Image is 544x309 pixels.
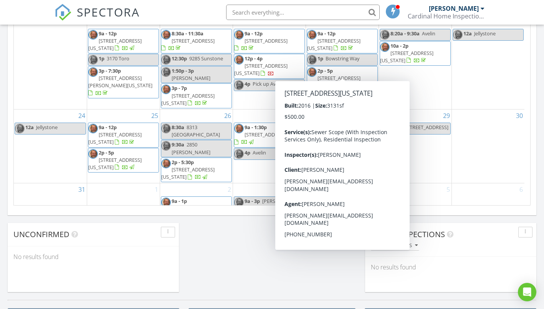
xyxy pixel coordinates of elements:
[88,37,142,51] span: [STREET_ADDRESS][US_STATE]
[451,183,524,227] td: Go to September 6, 2025
[172,124,184,131] span: 8:30a
[161,30,171,40] img: 20200513_111306.jpg
[88,124,98,133] img: 20200513_111306.jpg
[422,30,435,37] span: Avelin
[88,55,98,65] img: 20200513_111306.jpg
[161,83,232,108] a: 3p - 7p [STREET_ADDRESS][US_STATE]
[161,92,215,106] span: [STREET_ADDRESS][US_STATE]
[161,85,171,94] img: 20200513_111306.jpg
[317,67,333,74] span: 2p - 5p
[296,110,306,122] a: Go to August 27, 2025
[307,124,317,133] img: 20200513_111306.jpg
[307,66,378,91] a: 2p - 5p [STREET_ADDRESS][US_STATE]
[226,183,233,196] a: Go to September 2, 2025
[88,67,152,96] a: 3p - 7:30p [STREET_ADDRESS][PERSON_NAME][US_STATE]
[365,257,536,277] div: No results found
[172,55,187,62] span: 12:30p
[474,30,496,37] span: Jellystone
[234,124,244,133] img: 20200513_111306.jpg
[379,183,451,227] td: Go to September 5, 2025
[245,30,263,37] span: 9a - 12p
[380,30,390,40] img: 20200513_111306.jpg
[234,54,305,79] a: 12p - 4p [STREET_ADDRESS][US_STATE]
[160,183,233,227] td: Go to September 2, 2025
[307,123,378,148] a: 9a - 1p [STREET_ADDRESS][US_STATE]
[172,205,215,212] span: [STREET_ADDRESS]
[88,148,159,173] a: 2p - 5p [STREET_ADDRESS][US_STATE]
[172,198,187,204] span: 9a - 1p
[99,55,104,62] span: 1p
[99,67,121,74] span: 3p - 7:30p
[380,50,433,64] span: [STREET_ADDRESS][US_STATE]
[234,198,244,207] img: 20200513_111306.jpg
[518,283,536,301] div: Open Intercom Messenger
[372,243,418,248] div: All schedulers
[77,183,87,196] a: Go to August 31, 2025
[307,149,317,159] img: 20200513_111306.jpg
[245,55,263,62] span: 12p - 4p
[172,30,203,37] span: 8:30a - 11:30a
[451,15,524,109] td: Go to August 23, 2025
[77,4,140,20] span: SPECTORA
[441,110,451,122] a: Go to August 29, 2025
[390,30,420,37] span: 8:20a - 9:30a
[307,156,360,171] span: [STREET_ADDRESS][PERSON_NAME]
[299,183,306,196] a: Go to September 3, 2025
[161,166,215,180] span: [STREET_ADDRESS][US_STATE]
[371,241,419,251] button: All schedulers
[88,30,142,51] a: 9a - 12p [STREET_ADDRESS][US_STATE]
[451,109,524,183] td: Go to August 30, 2025
[15,124,25,133] img: 20200513_111306.jpg
[307,124,360,145] a: 9a - 1p [STREET_ADDRESS][US_STATE]
[99,30,117,37] span: 9a - 12p
[371,229,445,239] span: Draft Inspections
[245,124,267,131] span: 9a - 1:30p
[245,37,288,44] span: [STREET_ADDRESS]
[223,110,233,122] a: Go to August 26, 2025
[245,80,250,87] span: 4p
[13,229,69,239] span: Unconfirmed
[380,42,390,52] img: 20200513_111306.jpg
[14,109,87,183] td: Go to August 24, 2025
[161,196,232,214] a: 9a - 1p [STREET_ADDRESS]
[307,149,360,171] a: 2p - 5p [STREET_ADDRESS][PERSON_NAME]
[161,55,171,65] img: 20200513_111306.jpg
[234,30,288,51] a: 9a - 12p [STREET_ADDRESS]
[88,67,98,77] img: 20200513_111306.jpg
[36,124,58,131] span: Jellystone
[445,183,451,196] a: Go to September 5, 2025
[234,55,244,65] img: 20200513_111306.jpg
[233,15,306,109] td: Go to August 20, 2025
[390,42,408,49] span: 10a - 2p
[245,198,260,204] span: 9a - 3p
[234,123,305,148] a: 9a - 1:30p [STREET_ADDRESS]
[306,15,379,109] td: Go to August 21, 2025
[161,29,232,54] a: 8:30a - 11:30a [STREET_ADDRESS]
[88,75,152,89] span: [STREET_ADDRESS][PERSON_NAME][US_STATE]
[307,30,317,40] img: 20200513_111306.jpg
[172,198,229,212] a: 9a - 1p [STREET_ADDRESS]
[77,110,87,122] a: Go to August 24, 2025
[380,41,451,66] a: 10a - 2p [STREET_ADDRESS][US_STATE]
[307,30,360,51] a: 9a - 12p [STREET_ADDRESS][US_STATE]
[99,124,117,131] span: 9a - 12p
[234,55,288,76] a: 12p - 4p [STREET_ADDRESS][US_STATE]
[87,183,160,227] td: Go to September 1, 2025
[172,124,220,138] span: 8313 [GEOGRAPHIC_DATA]
[88,66,159,98] a: 3p - 7:30p [STREET_ADDRESS][PERSON_NAME][US_STATE]
[380,42,433,64] a: 10a - 2p [STREET_ADDRESS][US_STATE]
[307,67,317,77] img: 20200513_111306.jpg
[161,159,215,180] a: 2p - 5:30p [STREET_ADDRESS][US_STATE]
[307,29,378,54] a: 9a - 12p [STREET_ADDRESS][US_STATE]
[262,198,301,204] span: [PERSON_NAME]
[253,149,266,156] span: Avelin
[253,80,284,87] span: Pick up Avelin
[161,159,171,168] img: 20200513_111306.jpg
[234,29,305,54] a: 9a - 12p [STREET_ADDRESS]
[307,131,360,145] span: [STREET_ADDRESS][US_STATE]
[160,109,233,183] td: Go to August 26, 2025
[307,75,360,89] span: [STREET_ADDRESS][US_STATE]
[161,198,171,207] img: 20200513_111306.jpg
[172,67,194,74] span: 1:50p - 3p
[172,159,194,166] span: 2p - 5:30p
